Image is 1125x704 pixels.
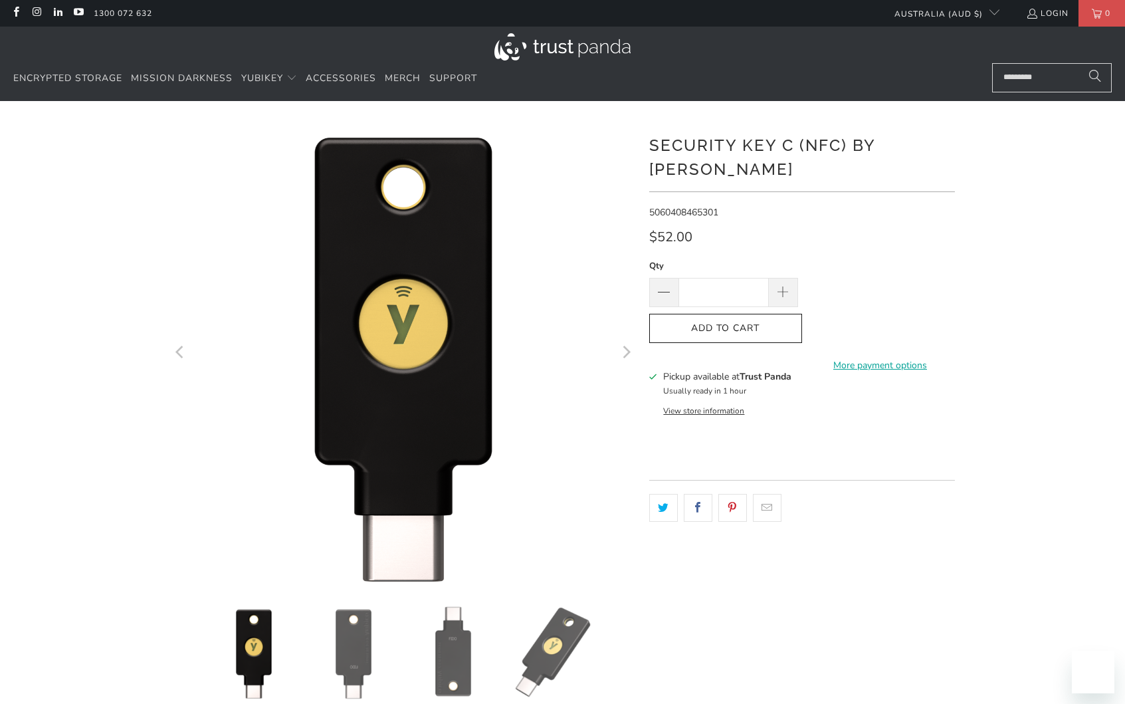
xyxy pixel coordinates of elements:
summary: YubiKey [241,63,297,94]
a: Support [429,63,477,94]
button: Previous [170,121,191,586]
a: Share this on Twitter [649,494,678,522]
iframe: Button to launch messaging window [1072,651,1114,693]
small: Usually ready in 1 hour [663,386,746,396]
a: More payment options [806,358,955,373]
label: Qty [649,259,798,273]
a: Security Key C (NFC) by Yubico - Trust Panda [171,121,636,586]
span: Mission Darkness [131,72,233,84]
a: Trust Panda Australia on Facebook [10,8,21,19]
img: Security Key C (NFC) by Yubico - Trust Panda [506,606,599,699]
span: Add to Cart [663,323,788,334]
span: YubiKey [241,72,283,84]
a: Share this on Pinterest [718,494,747,522]
a: Trust Panda Australia on Instagram [31,8,42,19]
a: Email this to a friend [753,494,781,522]
img: Trust Panda Australia [494,33,631,60]
img: Security Key C (NFC) by Yubico - Trust Panda [207,606,300,699]
button: View store information [663,406,744,416]
button: Add to Cart [649,314,802,344]
nav: Translation missing: en.navigation.header.main_nav [13,63,477,94]
a: Mission Darkness [131,63,233,94]
button: Next [615,121,637,586]
a: 1300 072 632 [94,6,152,21]
a: Merch [385,63,421,94]
h3: Pickup available at [663,370,791,384]
a: Share this on Facebook [684,494,712,522]
b: Trust Panda [740,370,791,383]
span: Support [429,72,477,84]
h1: Security Key C (NFC) by [PERSON_NAME] [649,131,955,181]
span: 5060408465301 [649,206,718,219]
img: Security Key C (NFC) by Yubico - Trust Panda [407,606,500,699]
span: Merch [385,72,421,84]
button: Search [1078,63,1112,92]
span: Accessories [306,72,376,84]
img: Security Key C (NFC) by Yubico - Trust Panda [307,606,400,699]
a: Accessories [306,63,376,94]
span: Encrypted Storage [13,72,122,84]
a: Trust Panda Australia on YouTube [72,8,84,19]
span: $52.00 [649,228,692,246]
a: Trust Panda Australia on LinkedIn [52,8,63,19]
input: Search... [992,63,1112,92]
a: Login [1026,6,1069,21]
a: Encrypted Storage [13,63,122,94]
